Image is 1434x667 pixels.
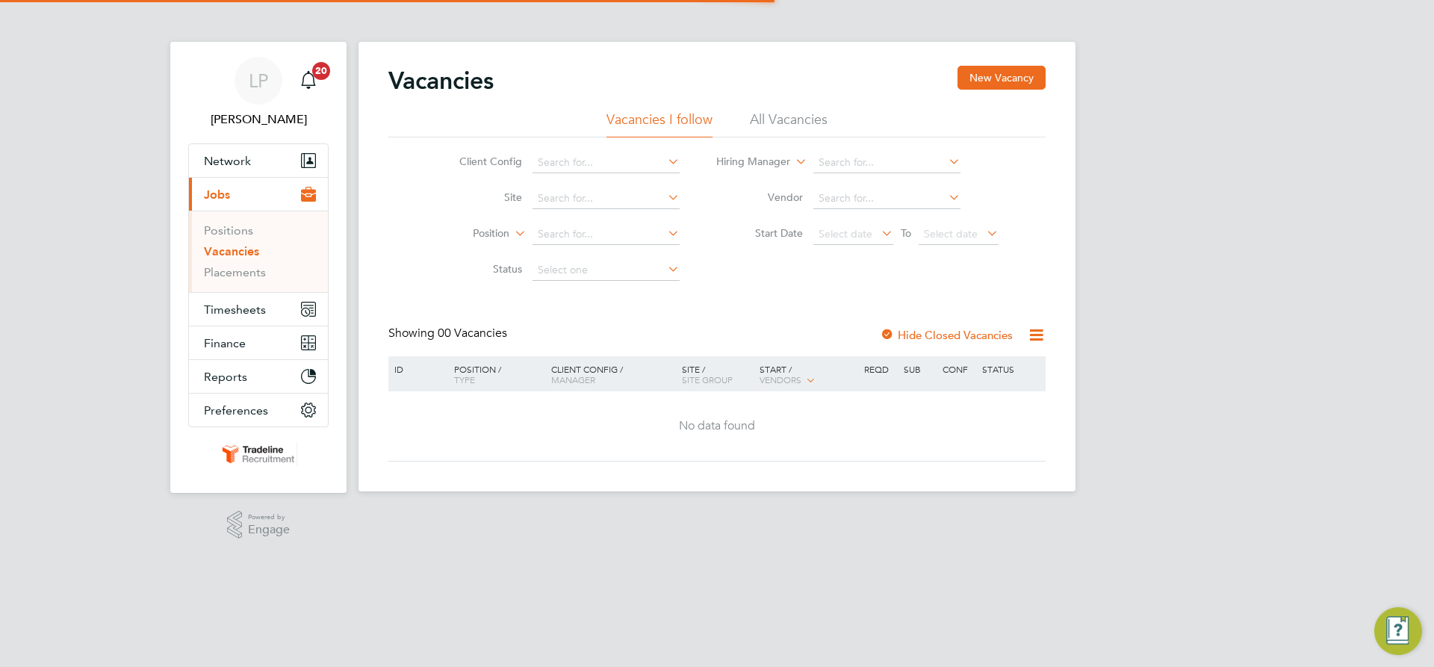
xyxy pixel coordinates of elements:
[188,57,329,128] a: LP[PERSON_NAME]
[819,227,872,241] span: Select date
[249,71,268,90] span: LP
[547,356,678,392] div: Client Config /
[189,394,328,426] button: Preferences
[204,370,247,384] span: Reports
[756,356,860,394] div: Start /
[813,152,960,173] input: Search for...
[188,111,329,128] span: Lauren Pearson
[189,293,328,326] button: Timesheets
[188,442,329,466] a: Go to home page
[717,190,803,204] label: Vendor
[189,211,328,292] div: Jobs
[189,144,328,177] button: Network
[204,336,246,350] span: Finance
[454,373,475,385] span: Type
[189,178,328,211] button: Jobs
[438,326,507,341] span: 00 Vacancies
[189,326,328,359] button: Finance
[533,260,680,281] input: Select one
[606,111,713,137] li: Vacancies I follow
[294,57,323,105] a: 20
[248,524,290,536] span: Engage
[204,223,253,238] a: Positions
[924,227,978,241] span: Select date
[717,226,803,240] label: Start Date
[678,356,757,392] div: Site /
[533,188,680,209] input: Search for...
[939,356,978,382] div: Conf
[443,356,547,392] div: Position /
[978,356,1043,382] div: Status
[391,356,443,382] div: ID
[391,418,1043,434] div: No data found
[551,373,595,385] span: Manager
[813,188,960,209] input: Search for...
[227,511,291,539] a: Powered byEngage
[220,442,297,466] img: tradelinerecruitment-logo-retina.png
[204,403,268,418] span: Preferences
[860,356,899,382] div: Reqd
[189,360,328,393] button: Reports
[388,66,494,96] h2: Vacancies
[204,187,230,202] span: Jobs
[204,244,259,258] a: Vacancies
[957,66,1046,90] button: New Vacancy
[880,328,1013,342] label: Hide Closed Vacancies
[533,224,680,245] input: Search for...
[204,154,251,168] span: Network
[896,223,916,243] span: To
[704,155,790,170] label: Hiring Manager
[436,190,522,204] label: Site
[1374,607,1422,655] button: Engage Resource Center
[750,111,828,137] li: All Vacancies
[436,262,522,276] label: Status
[312,62,330,80] span: 20
[682,373,733,385] span: Site Group
[423,226,509,241] label: Position
[533,152,680,173] input: Search for...
[170,42,347,493] nav: Main navigation
[248,511,290,524] span: Powered by
[760,373,801,385] span: Vendors
[204,303,266,317] span: Timesheets
[388,326,510,341] div: Showing
[436,155,522,168] label: Client Config
[900,356,939,382] div: Sub
[204,265,266,279] a: Placements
